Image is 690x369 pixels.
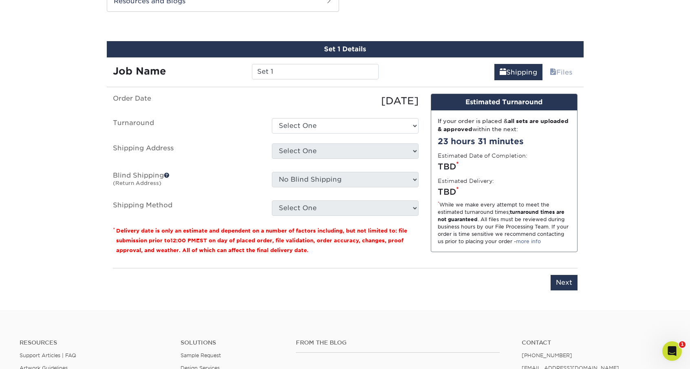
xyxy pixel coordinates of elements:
label: Order Date [107,94,266,108]
a: Shipping [494,64,542,80]
span: 1 [679,341,686,348]
small: (Return Address) [113,180,161,186]
h4: From the Blog [296,339,500,346]
strong: Job Name [113,65,166,77]
input: Next [551,275,578,290]
div: If your order is placed & within the next: [438,117,571,134]
div: Set 1 Details [107,41,584,57]
label: Shipping Address [107,143,266,162]
a: Sample Request [181,352,221,358]
a: Files [545,64,578,80]
label: Estimated Date of Completion: [438,152,527,160]
span: 12:00 PM [170,237,196,244]
h4: Solutions [181,339,283,346]
div: While we make every attempt to meet the estimated turnaround times; . All files must be reviewed ... [438,201,571,245]
div: TBD [438,186,571,198]
a: [PHONE_NUMBER] [522,352,572,358]
strong: turnaround times are not guaranteed [438,209,564,222]
span: files [550,68,556,76]
input: Enter a job name [252,64,379,79]
a: Contact [522,339,670,346]
a: Support Articles | FAQ [20,352,76,358]
label: Turnaround [107,118,266,134]
iframe: Intercom live chat [662,341,682,361]
small: Delivery date is only an estimate and dependent on a number of factors including, but not limited... [116,228,407,253]
div: 23 hours 31 minutes [438,135,571,147]
h4: Resources [20,339,168,346]
span: shipping [500,68,506,76]
div: TBD [438,160,571,173]
label: Shipping Method [107,200,266,216]
label: Estimated Delivery: [438,177,494,185]
label: Blind Shipping [107,172,266,191]
div: [DATE] [266,94,425,108]
div: Estimated Turnaround [431,94,577,110]
a: more info [516,238,541,244]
